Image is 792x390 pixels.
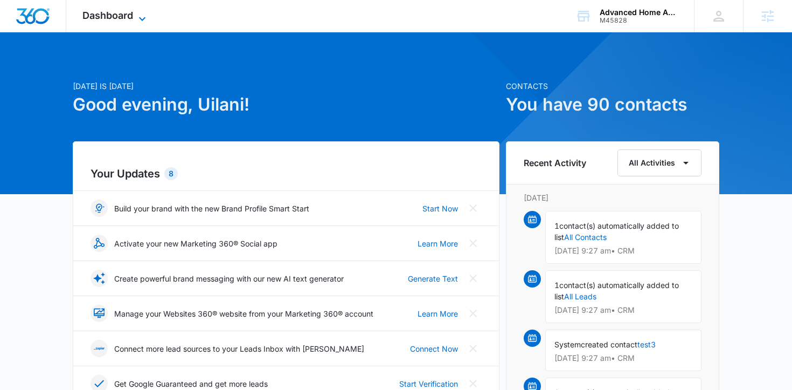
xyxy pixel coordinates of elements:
[399,378,458,389] a: Start Verification
[464,235,482,252] button: Close
[617,149,701,176] button: All Activities
[564,232,607,242] a: All Contacts
[114,308,373,319] p: Manage your Websites 360® website from your Marketing 360® account
[506,92,719,118] h1: You have 90 contacts
[564,292,596,301] a: All Leads
[506,80,719,92] p: Contacts
[554,280,559,290] span: 1
[524,156,586,169] h6: Recent Activity
[114,203,309,214] p: Build your brand with the new Brand Profile Smart Start
[410,343,458,354] a: Connect Now
[581,340,637,349] span: created contact
[600,8,678,17] div: account name
[464,340,482,357] button: Close
[82,10,133,21] span: Dashboard
[554,354,692,362] p: [DATE] 9:27 am • CRM
[524,192,701,203] p: [DATE]
[464,270,482,287] button: Close
[464,200,482,217] button: Close
[554,247,692,255] p: [DATE] 9:27 am • CRM
[91,166,482,182] h2: Your Updates
[418,308,458,319] a: Learn More
[554,306,692,314] p: [DATE] 9:27 am • CRM
[422,203,458,214] a: Start Now
[554,280,679,301] span: contact(s) automatically added to list
[418,238,458,249] a: Learn More
[464,305,482,322] button: Close
[637,340,656,349] a: test3
[114,378,268,389] p: Get Google Guaranteed and get more leads
[408,273,458,284] a: Generate Text
[554,221,679,242] span: contact(s) automatically added to list
[114,273,344,284] p: Create powerful brand messaging with our new AI text generator
[73,80,499,92] p: [DATE] is [DATE]
[114,238,277,249] p: Activate your new Marketing 360® Social app
[600,17,678,24] div: account id
[73,92,499,118] h1: Good evening, Uilani!
[164,167,178,180] div: 8
[114,343,364,354] p: Connect more lead sources to your Leads Inbox with [PERSON_NAME]
[554,221,559,230] span: 1
[554,340,581,349] span: System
